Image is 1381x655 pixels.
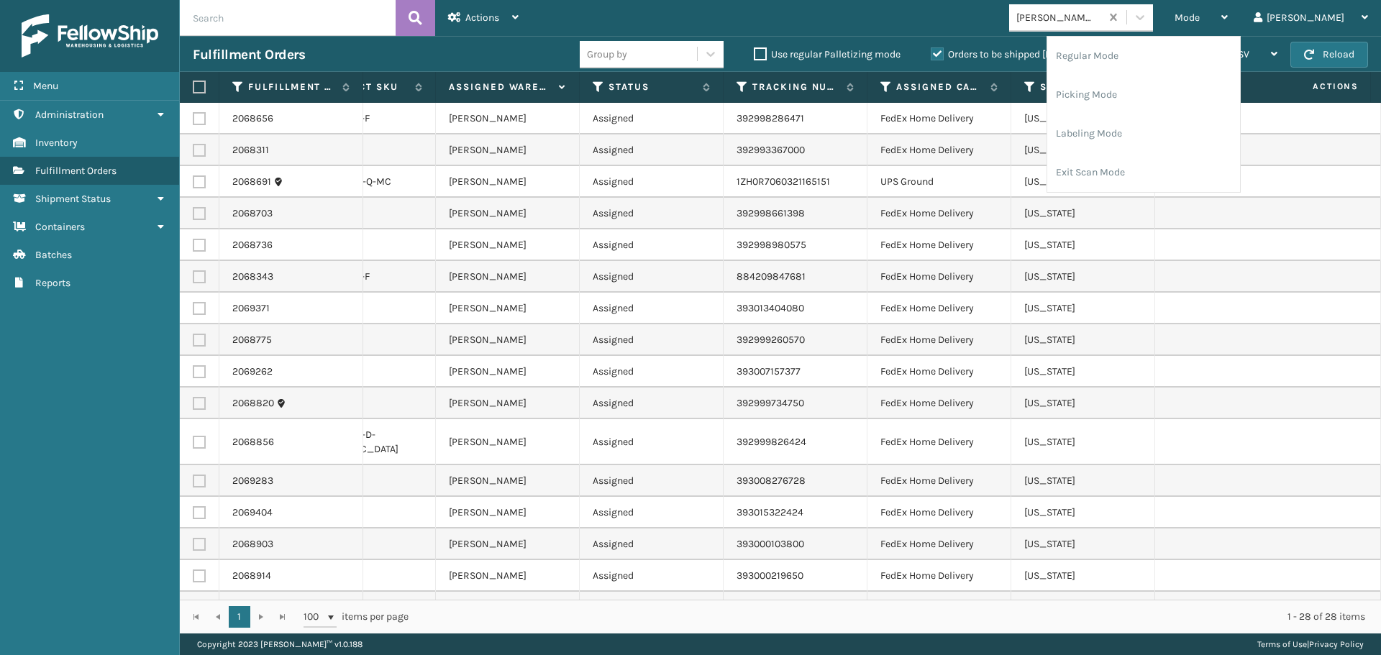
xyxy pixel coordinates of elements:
[229,606,250,628] a: 1
[232,301,270,316] a: 2069371
[1011,324,1155,356] td: [US_STATE]
[35,137,78,149] span: Inventory
[737,365,801,377] a: 393007157377
[896,81,983,93] label: Assigned Carrier Service
[867,388,1011,419] td: FedEx Home Delivery
[232,206,273,221] a: 2068703
[449,81,552,93] label: Assigned Warehouse
[580,592,724,623] td: Assigned
[752,81,839,93] label: Tracking Number
[867,261,1011,293] td: FedEx Home Delivery
[35,249,72,261] span: Batches
[1290,42,1368,68] button: Reload
[436,293,580,324] td: [PERSON_NAME]
[867,419,1011,465] td: FedEx Home Delivery
[867,134,1011,166] td: FedEx Home Delivery
[1011,465,1155,497] td: [US_STATE]
[737,302,804,314] a: 393013404080
[580,293,724,324] td: Assigned
[232,143,269,157] a: 2068311
[1011,419,1155,465] td: [US_STATE]
[867,560,1011,592] td: FedEx Home Delivery
[580,528,724,560] td: Assigned
[436,229,580,261] td: [PERSON_NAME]
[867,592,1011,623] td: FedEx Home Delivery
[1011,103,1155,134] td: [US_STATE]
[436,356,580,388] td: [PERSON_NAME]
[580,497,724,528] td: Assigned
[436,419,580,465] td: [PERSON_NAME]
[580,388,724,419] td: Assigned
[232,111,273,126] a: 2068656
[35,165,117,177] span: Fulfillment Orders
[867,324,1011,356] td: FedEx Home Delivery
[580,166,724,198] td: Assigned
[867,528,1011,560] td: FedEx Home Delivery
[35,221,85,233] span: Containers
[1011,497,1155,528] td: [US_STATE]
[1011,560,1155,592] td: [US_STATE]
[737,270,806,283] a: 884209847681
[248,81,335,93] label: Fulfillment Order Id
[35,277,70,289] span: Reports
[193,46,305,63] h3: Fulfillment Orders
[232,537,273,551] a: 2068903
[436,497,580,528] td: [PERSON_NAME]
[580,229,724,261] td: Assigned
[436,198,580,229] td: [PERSON_NAME]
[436,560,580,592] td: [PERSON_NAME]
[436,261,580,293] td: [PERSON_NAME]
[436,388,580,419] td: [PERSON_NAME]
[1011,388,1155,419] td: [US_STATE]
[931,48,1070,60] label: Orders to be shipped [DATE]
[1011,198,1155,229] td: [US_STATE]
[737,112,804,124] a: 392998286471
[1257,633,1364,655] div: |
[580,103,724,134] td: Assigned
[1309,639,1364,649] a: Privacy Policy
[304,606,409,628] span: items per page
[867,465,1011,497] td: FedEx Home Delivery
[321,81,408,93] label: Product SKU
[737,175,830,188] a: 1ZH0R7060321165151
[737,334,805,346] a: 392999260570
[737,436,806,448] a: 392999826424
[754,48,901,60] label: Use regular Palletizing mode
[1011,528,1155,560] td: [US_STATE]
[580,560,724,592] td: Assigned
[587,47,627,62] div: Group by
[232,569,271,583] a: 2068914
[429,610,1365,624] div: 1 - 28 of 28 items
[232,435,274,449] a: 2068856
[22,14,158,58] img: logo
[35,193,111,205] span: Shipment Status
[737,207,805,219] a: 392998661398
[1011,134,1155,166] td: [US_STATE]
[1011,166,1155,198] td: [US_STATE]
[232,505,273,520] a: 2069404
[197,633,363,655] p: Copyright 2023 [PERSON_NAME]™ v 1.0.188
[1011,592,1155,623] td: [US_STATE]
[1267,75,1367,99] span: Actions
[232,474,273,488] a: 2069283
[580,261,724,293] td: Assigned
[436,134,580,166] td: [PERSON_NAME]
[737,144,805,156] a: 392993367000
[867,103,1011,134] td: FedEx Home Delivery
[580,198,724,229] td: Assigned
[1011,229,1155,261] td: [US_STATE]
[436,324,580,356] td: [PERSON_NAME]
[232,396,274,411] a: 2068820
[436,166,580,198] td: [PERSON_NAME]
[867,229,1011,261] td: FedEx Home Delivery
[1175,12,1200,24] span: Mode
[436,103,580,134] td: [PERSON_NAME]
[737,475,806,487] a: 393008276728
[580,465,724,497] td: Assigned
[1047,114,1240,153] li: Labeling Mode
[304,610,325,624] span: 100
[737,239,806,251] a: 392998980575
[33,80,58,92] span: Menu
[737,397,804,409] a: 392999734750
[436,528,580,560] td: [PERSON_NAME]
